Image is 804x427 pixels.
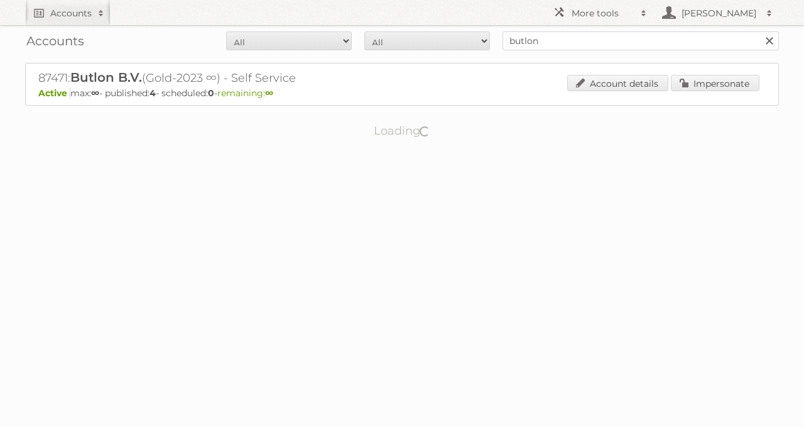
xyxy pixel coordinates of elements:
h2: [PERSON_NAME] [678,7,760,19]
strong: 0 [208,87,214,99]
span: Active [38,87,70,99]
h2: 87471: (Gold-2023 ∞) - Self Service [38,70,478,86]
span: Butlon B.V. [70,70,142,85]
a: Impersonate [671,75,759,91]
p: max: - published: - scheduled: - [38,87,766,99]
strong: ∞ [265,87,273,99]
strong: 4 [149,87,156,99]
h2: More tools [572,7,634,19]
a: Account details [567,75,668,91]
strong: ∞ [91,87,99,99]
p: Loading [334,118,470,143]
span: remaining: [217,87,273,99]
h2: Accounts [50,7,92,19]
